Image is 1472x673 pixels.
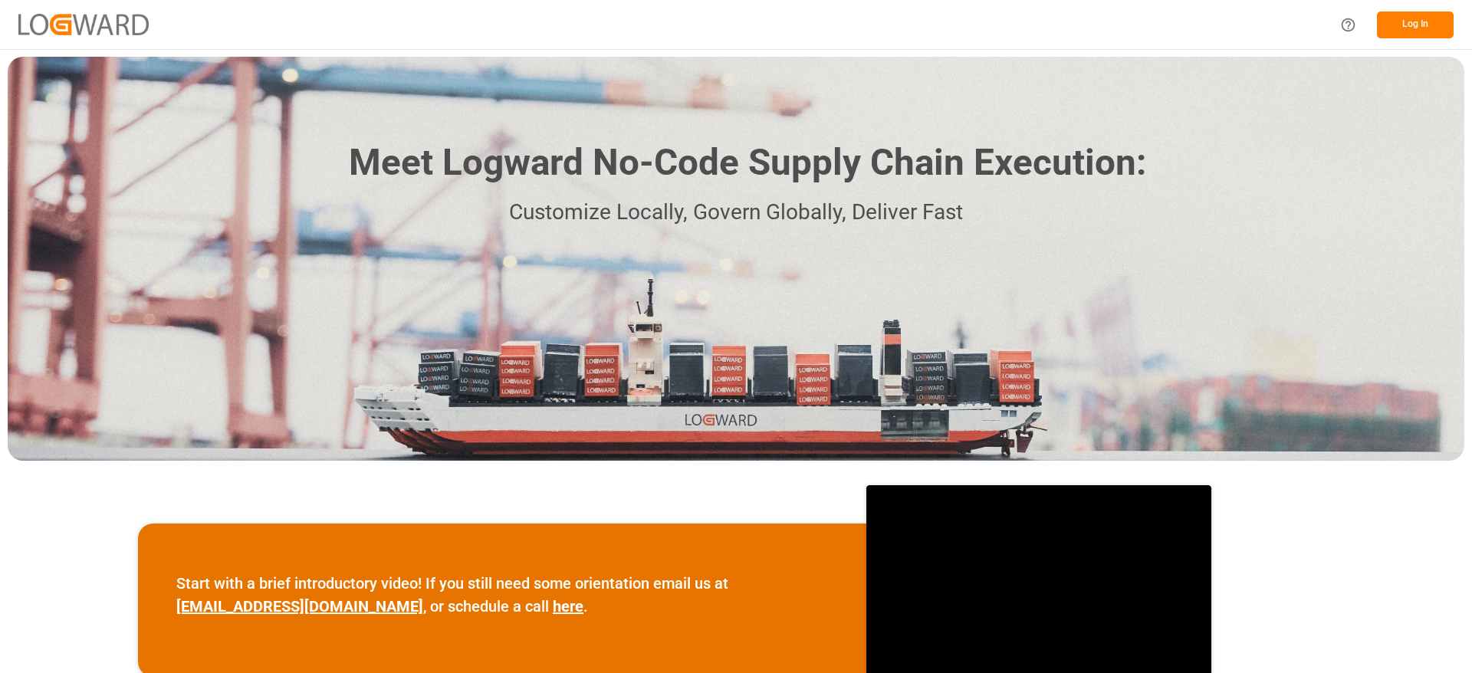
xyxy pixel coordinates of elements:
a: [EMAIL_ADDRESS][DOMAIN_NAME] [176,597,423,616]
button: Log In [1377,11,1454,38]
img: Logward_new_orange.png [18,14,149,34]
button: Help Center [1331,8,1365,42]
p: Start with a brief introductory video! If you still need some orientation email us at , or schedu... [176,572,828,618]
p: Customize Locally, Govern Globally, Deliver Fast [326,195,1146,230]
h1: Meet Logward No-Code Supply Chain Execution: [349,136,1146,190]
a: here [553,597,583,616]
